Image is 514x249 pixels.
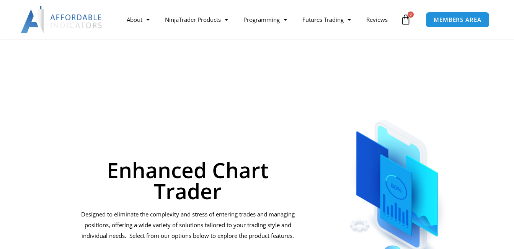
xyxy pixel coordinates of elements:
span: 0 [408,11,414,18]
img: LogoAI | Affordable Indicators – NinjaTrader [21,6,103,33]
a: Programming [236,11,295,28]
a: NinjaTrader Products [157,11,236,28]
a: 0 [389,8,423,31]
span: MEMBERS AREA [434,17,481,23]
h1: Enhanced Chart Trader [80,159,296,201]
a: About [119,11,157,28]
a: MEMBERS AREA [426,12,490,28]
nav: Menu [119,11,399,28]
p: Designed to eliminate the complexity and stress of entering trades and managing positions, offeri... [80,209,296,241]
a: Futures Trading [295,11,359,28]
a: Reviews [359,11,395,28]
